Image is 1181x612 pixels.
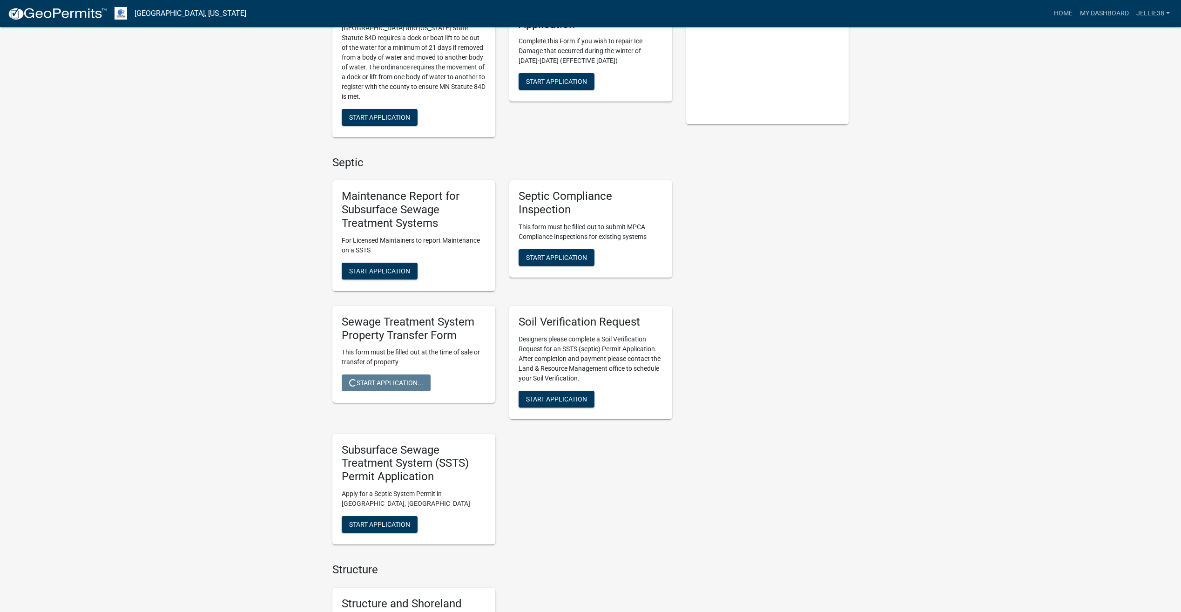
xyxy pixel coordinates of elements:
a: [GEOGRAPHIC_DATA], [US_STATE] [135,6,246,21]
a: My Dashboard [1076,5,1133,22]
h5: Maintenance Report for Subsurface Sewage Treatment Systems [342,190,486,230]
a: Home [1050,5,1076,22]
button: Start Application [342,263,418,279]
p: This form must be filled out to submit MPCA Compliance Inspections for existing systems [519,222,663,242]
span: Start Application... [349,379,423,387]
h5: Sewage Treatment System Property Transfer Form [342,315,486,342]
p: Apply for a Septic System Permit in [GEOGRAPHIC_DATA], [GEOGRAPHIC_DATA] [342,489,486,509]
p: For Licensed Maintainers to report Maintenance on a SSTS [342,236,486,255]
h5: Septic Compliance Inspection [519,190,663,217]
a: jellie38 [1133,5,1174,22]
button: Start Application [342,516,418,533]
button: Start Application [519,391,594,408]
p: [GEOGRAPHIC_DATA] and [US_STATE] State Statute 84D requires a dock or boat lift to be out of the ... [342,23,486,102]
p: Complete this Form if you wish to repair Ice Damage that occurred during the winter of [DATE]-[DA... [519,36,663,66]
span: Start Application [526,395,587,402]
p: Designers please complete a Soil Verification Request for an SSTS (septic) Permit Application. Af... [519,334,663,383]
button: Start Application [519,249,594,266]
h4: Structure [332,563,672,577]
span: Start Application [526,78,587,85]
button: Start Application [519,73,594,90]
span: Start Application [526,254,587,261]
span: Start Application [349,267,410,274]
span: Start Application [349,113,410,121]
img: Otter Tail County, Minnesota [115,7,127,20]
p: This form must be filled out at the time of sale or transfer of property [342,347,486,367]
button: Start Application [342,109,418,126]
h5: Subsurface Sewage Treatment System (SSTS) Permit Application [342,443,486,483]
button: Start Application... [342,374,431,391]
h4: Septic [332,156,672,170]
h5: Soil Verification Request [519,315,663,329]
span: Start Application [349,521,410,528]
